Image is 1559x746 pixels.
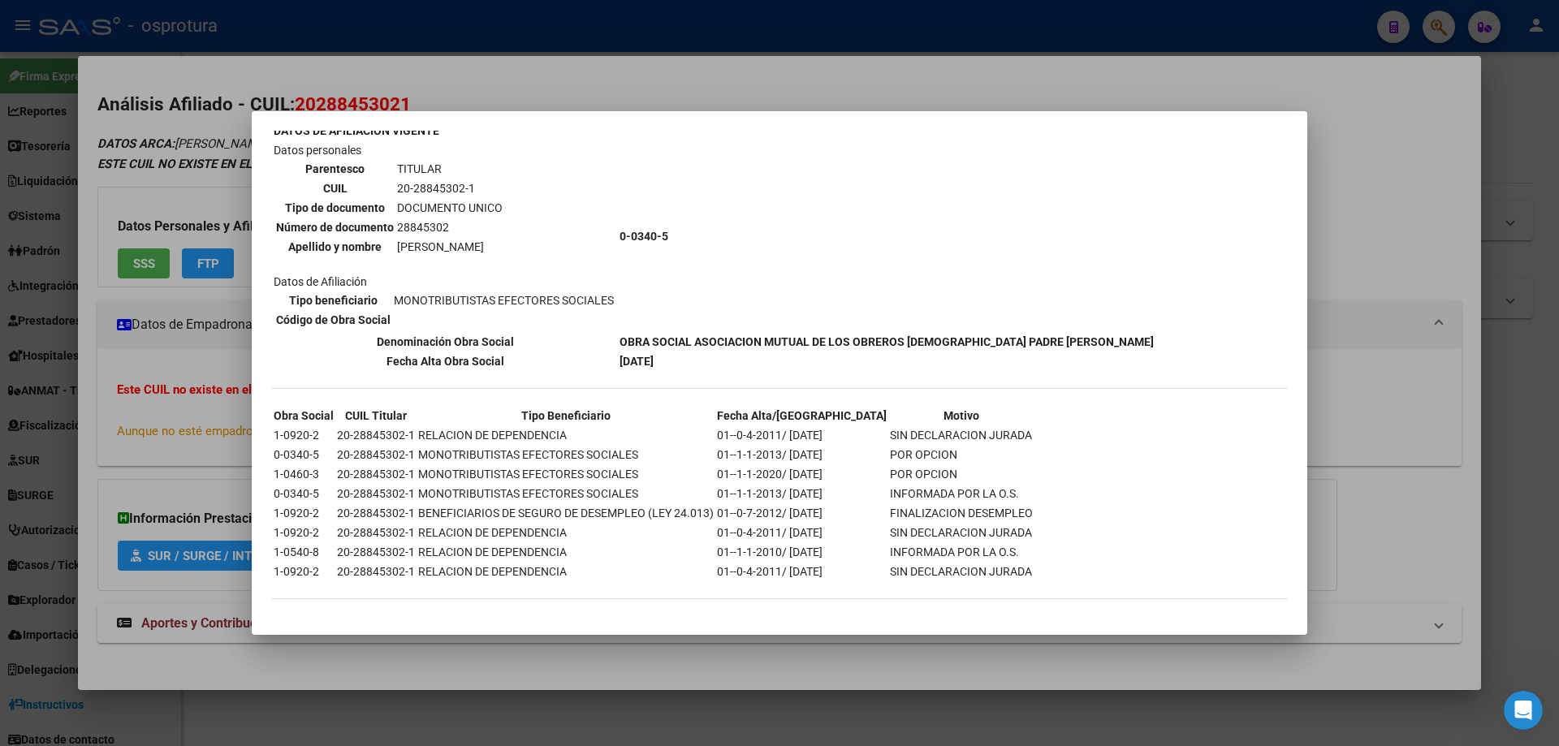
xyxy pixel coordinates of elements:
td: RELACION DE DEPENDENCIA [417,563,715,580]
td: FINALIZACION DESEMPLEO [889,504,1034,522]
td: 20-28845302-1 [336,543,416,561]
th: CUIL [275,179,395,197]
td: 20-28845302-1 [396,179,503,197]
td: 01--0-4-2011/ [DATE] [716,426,887,444]
th: Parentesco [275,160,395,178]
td: MONOTRIBUTISTAS EFECTORES SOCIALES [393,291,615,309]
td: 01--1-1-2010/ [DATE] [716,543,887,561]
td: 01--0-4-2011/ [DATE] [716,524,887,541]
th: Tipo de documento [275,199,395,217]
th: Obra Social [273,407,335,425]
td: POR OPCION [889,446,1034,464]
td: 01--1-1-2013/ [DATE] [716,485,887,502]
td: 0-0340-5 [273,446,335,464]
td: RELACION DE DEPENDENCIA [417,543,715,561]
th: Fecha Alta/[GEOGRAPHIC_DATA] [716,407,887,425]
td: 20-28845302-1 [336,446,416,464]
td: TITULAR [396,160,503,178]
th: Código de Obra Social [275,311,391,329]
th: CUIL Titular [336,407,416,425]
td: 01--0-4-2011/ [DATE] [716,563,887,580]
td: 1-0460-3 [273,465,335,483]
td: 0-0340-5 [273,485,335,502]
td: 28845302 [396,218,503,236]
th: Denominación Obra Social [273,333,617,351]
td: RELACION DE DEPENDENCIA [417,426,715,444]
td: MONOTRIBUTISTAS EFECTORES SOCIALES [417,485,715,502]
td: 20-28845302-1 [336,524,416,541]
td: 20-28845302-1 [336,426,416,444]
td: Datos personales Datos de Afiliación [273,141,617,331]
td: 01--1-1-2013/ [DATE] [716,446,887,464]
td: DOCUMENTO UNICO [396,199,503,217]
td: 1-0920-2 [273,524,335,541]
iframe: Intercom live chat [1504,691,1543,730]
td: SIN DECLARACION JURADA [889,426,1034,444]
td: [PERSON_NAME] [396,238,503,256]
b: DATOS DE AFILIACION VIGENTE [274,124,439,137]
td: INFORMADA POR LA O.S. [889,543,1034,561]
td: 20-28845302-1 [336,485,416,502]
th: Número de documento [275,218,395,236]
td: POR OPCION [889,465,1034,483]
td: SIN DECLARACION JURADA [889,563,1034,580]
th: Tipo Beneficiario [417,407,715,425]
b: 0-0340-5 [620,230,668,243]
b: OBRA SOCIAL ASOCIACION MUTUAL DE LOS OBREROS [DEMOGRAPHIC_DATA] PADRE [PERSON_NAME] [620,335,1154,348]
td: 1-0920-2 [273,563,335,580]
td: 20-28845302-1 [336,504,416,522]
td: 20-28845302-1 [336,465,416,483]
td: BENEFICIARIOS DE SEGURO DE DESEMPLEO (LEY 24.013) [417,504,715,522]
td: 1-0540-8 [273,543,335,561]
td: INFORMADA POR LA O.S. [889,485,1034,502]
td: 20-28845302-1 [336,563,416,580]
b: [DATE] [620,355,654,368]
td: RELACION DE DEPENDENCIA [417,524,715,541]
td: 1-0920-2 [273,504,335,522]
th: Fecha Alta Obra Social [273,352,617,370]
th: Apellido y nombre [275,238,395,256]
td: MONOTRIBUTISTAS EFECTORES SOCIALES [417,465,715,483]
th: Motivo [889,407,1034,425]
td: 01--1-1-2020/ [DATE] [716,465,887,483]
td: 01--0-7-2012/ [DATE] [716,504,887,522]
td: 1-0920-2 [273,426,335,444]
th: Tipo beneficiario [275,291,391,309]
td: SIN DECLARACION JURADA [889,524,1034,541]
td: MONOTRIBUTISTAS EFECTORES SOCIALES [417,446,715,464]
